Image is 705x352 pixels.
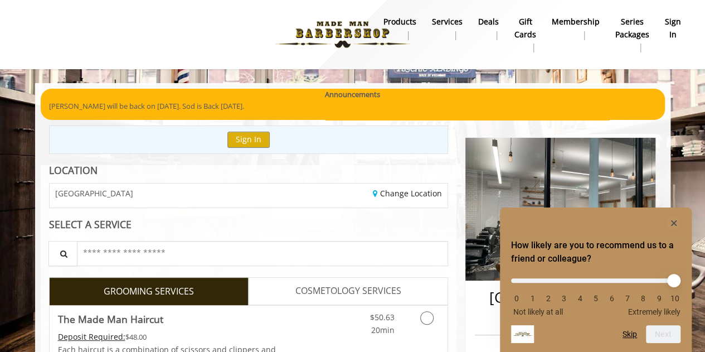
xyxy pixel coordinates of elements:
b: LOCATION [49,163,98,177]
li: 4 [575,294,586,303]
span: This service needs some Advance to be paid before we block your appointment [58,331,125,342]
li: 0 [511,294,522,303]
button: Service Search [48,241,77,266]
li: 9 [654,294,665,303]
b: Announcements [325,89,380,100]
li: 3 [558,294,570,303]
div: How likely are you to recommend us to a friend or colleague? Select an option from 0 to 10, with ... [511,216,680,343]
h2: [GEOGRAPHIC_DATA] [478,290,643,306]
a: Gift cardsgift cards [507,14,544,55]
span: 20min [371,325,394,335]
span: GROOMING SERVICES [104,285,194,299]
li: 10 [669,294,680,303]
b: Services [432,16,463,28]
button: Sign In [227,132,270,148]
a: Change Location [373,188,442,199]
span: COSMETOLOGY SERVICES [295,284,401,298]
img: Made Man Barbershop logo [266,4,419,65]
div: SELECT A SERVICE [49,219,449,230]
a: Productsproducts [376,14,424,43]
a: DealsDeals [470,14,507,43]
button: Next question [646,325,680,343]
a: Series packagesSeries packages [607,14,657,55]
li: 2 [543,294,554,303]
li: 7 [622,294,633,303]
p: [PERSON_NAME] will be back on [DATE]. Sod is Back [DATE]. [49,100,657,112]
b: gift cards [514,16,536,41]
a: MembershipMembership [544,14,607,43]
b: Deals [478,16,499,28]
li: 5 [590,294,601,303]
div: $48.00 [58,331,282,343]
div: How likely are you to recommend us to a friend or colleague? Select an option from 0 to 10, with ... [511,270,680,316]
b: Membership [552,16,600,28]
span: Extremely likely [628,307,680,316]
b: products [383,16,416,28]
a: sign insign in [657,14,689,43]
a: ServicesServices [424,14,470,43]
span: [GEOGRAPHIC_DATA] [55,189,133,197]
button: Hide survey [667,216,680,230]
button: Skip [623,330,637,339]
h2: How likely are you to recommend us to a friend or colleague? Select an option from 0 to 10, with ... [511,239,680,266]
li: 1 [527,294,538,303]
li: 6 [606,294,617,303]
b: sign in [665,16,681,41]
p: [STREET_ADDRESS][US_STATE] [478,310,643,321]
li: 8 [638,294,649,303]
b: Series packages [615,16,649,41]
b: The Made Man Haircut [58,311,163,327]
span: $50.63 [369,312,394,322]
span: Not likely at all [513,307,563,316]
